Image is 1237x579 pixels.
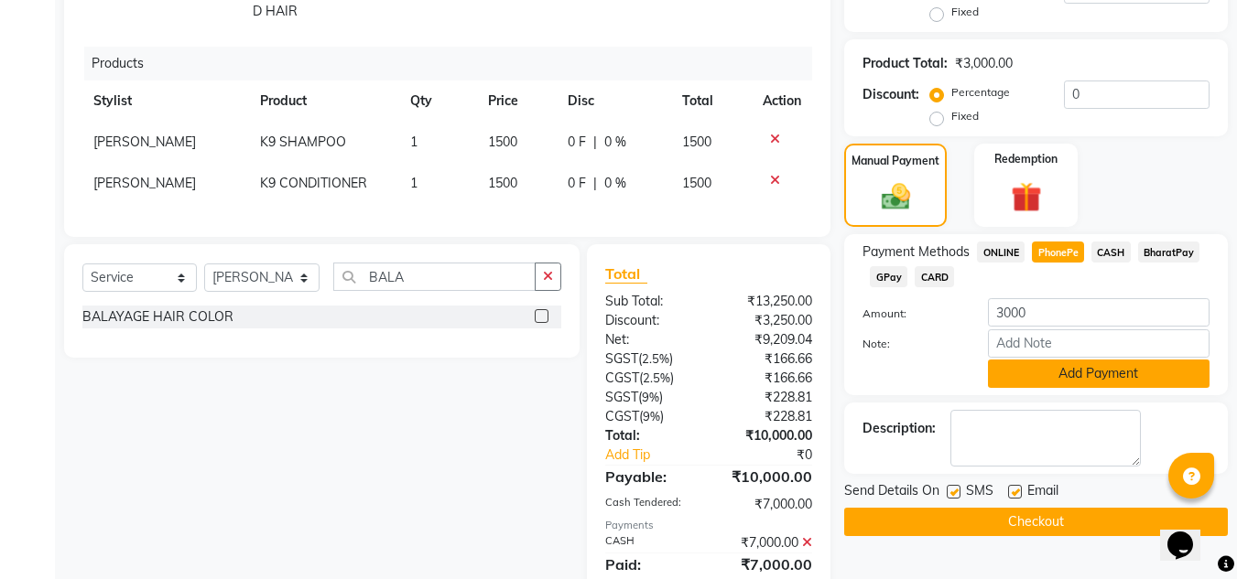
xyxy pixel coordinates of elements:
[488,134,517,150] span: 1500
[709,369,826,388] div: ₹166.66
[591,533,709,552] div: CASH
[488,175,517,191] span: 1500
[93,175,196,191] span: [PERSON_NAME]
[605,350,638,367] span: SGST
[642,390,659,404] span: 9%
[591,407,709,426] div: ( )
[1032,241,1084,263] span: PhonePe
[849,336,973,352] label: Note:
[873,180,919,213] img: _cash.svg
[966,481,993,504] span: SMS
[852,153,939,169] label: Manual Payment
[1027,481,1058,504] span: Email
[863,85,919,104] div: Discount:
[1138,241,1200,263] span: BharatPay
[591,426,709,445] div: Total:
[591,495,709,514] div: Cash Tendered:
[709,553,826,575] div: ₹7,000.00
[709,330,826,349] div: ₹9,209.04
[709,495,826,514] div: ₹7,000.00
[605,264,647,284] span: Total
[955,54,1013,73] div: ₹3,000.00
[591,445,728,465] a: Add Tip
[849,306,973,322] label: Amount:
[988,298,1210,327] input: Amount
[605,389,638,405] span: SGST
[591,311,709,330] div: Discount:
[591,466,709,488] div: Payable:
[682,134,711,150] span: 1500
[709,388,826,407] div: ₹228.81
[709,311,826,330] div: ₹3,250.00
[863,242,970,262] span: Payment Methods
[863,54,948,73] div: Product Total:
[951,108,979,124] label: Fixed
[399,80,477,122] th: Qty
[729,445,827,465] div: ₹0
[591,292,709,311] div: Sub Total:
[682,175,711,191] span: 1500
[604,133,626,152] span: 0 %
[605,370,639,386] span: CGST
[477,80,558,122] th: Price
[591,388,709,407] div: ( )
[93,134,196,150] span: [PERSON_NAME]
[709,426,826,445] div: ₹10,000.00
[591,553,709,575] div: Paid:
[568,133,586,152] span: 0 F
[977,241,1025,263] span: ONLINE
[591,369,709,388] div: ( )
[605,518,812,533] div: Payments
[951,84,1010,101] label: Percentage
[709,407,826,426] div: ₹228.81
[988,359,1210,388] button: Add Payment
[604,174,626,193] span: 0 %
[260,134,346,150] span: K9 SHAMPOO
[709,466,826,488] div: ₹10,000.00
[591,349,709,369] div: ( )
[568,174,586,193] span: 0 F
[1002,178,1051,216] img: _gift.svg
[1160,506,1219,561] iframe: chat widget
[643,409,660,424] span: 9%
[591,330,709,349] div: Net:
[709,292,826,311] div: ₹13,250.00
[410,175,418,191] span: 1
[915,266,954,287] span: CARD
[260,175,367,191] span: K9 CONDITIONER
[410,134,418,150] span: 1
[82,80,249,122] th: Stylist
[84,47,826,80] div: Products
[863,419,936,438] div: Description:
[593,174,597,193] span: |
[593,133,597,152] span: |
[870,266,907,287] span: GPay
[333,263,536,291] input: Search or Scan
[951,4,979,20] label: Fixed
[643,370,670,385] span: 2.5%
[994,151,1058,167] label: Redemption
[557,80,671,122] th: Disc
[671,80,752,122] th: Total
[752,80,812,122] th: Action
[249,80,399,122] th: Product
[82,307,233,327] div: BALAYAGE HAIR COLOR
[844,481,939,504] span: Send Details On
[709,533,826,552] div: ₹7,000.00
[709,349,826,369] div: ₹166.66
[605,408,639,424] span: CGST
[988,329,1210,358] input: Add Note
[1091,241,1131,263] span: CASH
[642,351,669,366] span: 2.5%
[844,508,1228,536] button: Checkout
